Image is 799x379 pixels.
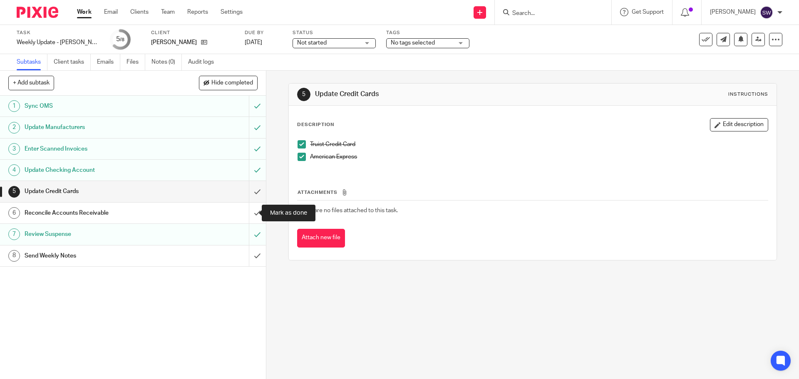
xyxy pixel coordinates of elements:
h1: Enter Scanned Invoices [25,143,169,155]
button: Attach new file [297,229,345,248]
label: Due by [245,30,282,36]
h1: Reconcile Accounts Receivable [25,207,169,219]
a: Reports [187,8,208,16]
a: Audit logs [188,54,220,70]
button: Edit description [710,118,768,131]
div: 5 [8,186,20,198]
p: [PERSON_NAME] [710,8,756,16]
img: svg%3E [760,6,773,19]
div: 2 [8,122,20,134]
label: Task [17,30,100,36]
p: Description [297,121,334,128]
a: Team [161,8,175,16]
img: Pixie [17,7,58,18]
div: 7 [8,228,20,240]
h1: Update Manufacturers [25,121,169,134]
h1: Sync OMS [25,100,169,112]
span: Attachments [298,190,337,195]
div: Weekly Update - [PERSON_NAME] [17,38,100,47]
input: Search [511,10,586,17]
label: Client [151,30,234,36]
div: 5 [116,35,124,44]
div: 6 [8,207,20,219]
a: Clients [130,8,149,16]
div: 5 [297,88,310,101]
div: 4 [8,164,20,176]
p: [PERSON_NAME] [151,38,197,47]
span: No tags selected [391,40,435,46]
div: Instructions [728,91,768,98]
span: Not started [297,40,327,46]
a: Files [127,54,145,70]
div: 8 [8,250,20,262]
a: Settings [221,8,243,16]
a: Email [104,8,118,16]
div: 1 [8,100,20,112]
a: Client tasks [54,54,91,70]
span: [DATE] [245,40,262,45]
p: Truist Credit Card [310,140,767,149]
h1: Review Suspense [25,228,169,240]
span: There are no files attached to this task. [298,208,398,213]
a: Notes (0) [151,54,182,70]
h1: Update Credit Cards [25,185,169,198]
button: Hide completed [199,76,258,90]
span: Hide completed [211,80,253,87]
div: 3 [8,143,20,155]
p: American Express [310,153,767,161]
label: Status [293,30,376,36]
span: Get Support [632,9,664,15]
a: Subtasks [17,54,47,70]
h1: Update Credit Cards [315,90,551,99]
small: /8 [120,37,124,42]
label: Tags [386,30,469,36]
button: + Add subtask [8,76,54,90]
a: Work [77,8,92,16]
a: Emails [97,54,120,70]
h1: Update Checking Account [25,164,169,176]
div: Weekly Update - Gore [17,38,100,47]
h1: Send Weekly Notes [25,250,169,262]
